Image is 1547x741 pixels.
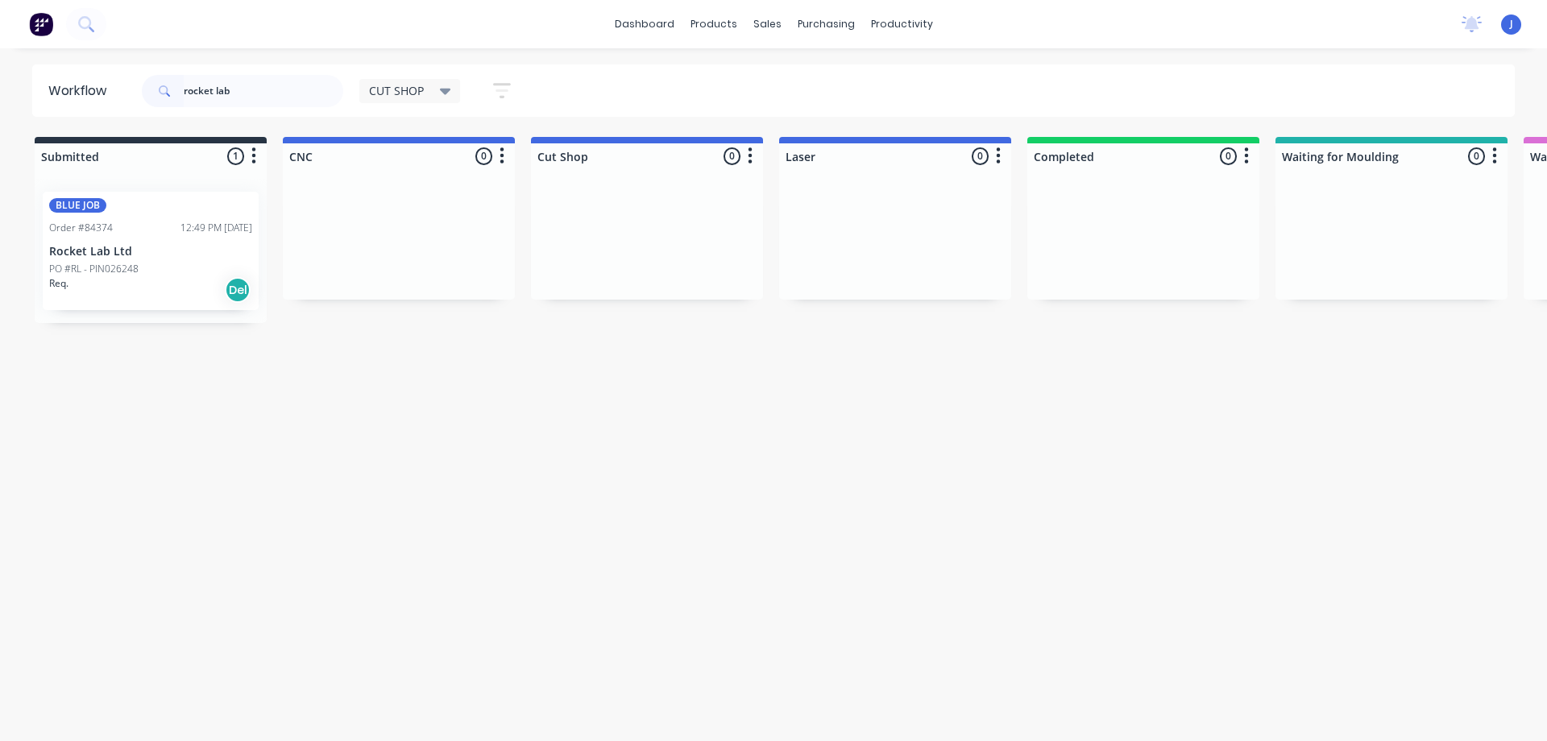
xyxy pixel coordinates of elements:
div: productivity [863,12,941,36]
div: products [682,12,745,36]
div: sales [745,12,790,36]
div: Order #84374 [49,221,113,235]
input: Search for orders... [184,75,343,107]
p: Req. [49,276,68,291]
div: Workflow [48,81,114,101]
p: PO #RL - PIN026248 [49,262,139,276]
span: J [1510,17,1513,31]
img: Factory [29,12,53,36]
div: Del [225,277,251,303]
div: purchasing [790,12,863,36]
div: 12:49 PM [DATE] [180,221,252,235]
p: Rocket Lab Ltd [49,245,252,259]
a: dashboard [607,12,682,36]
div: BLUE JOB [49,198,106,213]
div: BLUE JOBOrder #8437412:49 PM [DATE]Rocket Lab LtdPO #RL - PIN026248Req.Del [43,192,259,310]
span: CUT SHOP [369,82,424,99]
